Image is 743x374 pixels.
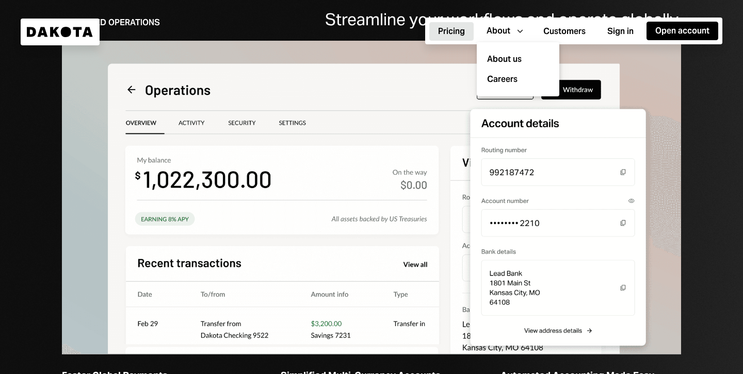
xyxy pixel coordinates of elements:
a: About us [483,48,553,70]
a: Customers [535,21,594,41]
button: Open account [647,22,718,40]
button: Customers [535,22,594,41]
div: About [487,25,510,37]
img: Operations account screen in app [62,41,681,354]
button: Sign in [599,22,642,41]
div: About us [483,49,553,70]
button: Pricing [429,22,474,41]
button: About [478,22,530,40]
a: Careers [487,74,557,86]
a: Pricing [429,21,474,41]
div: Optimized Operations [62,17,160,28]
a: Sign in [599,21,642,41]
div: Streamline your workflows and operate globally. [325,10,681,28]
